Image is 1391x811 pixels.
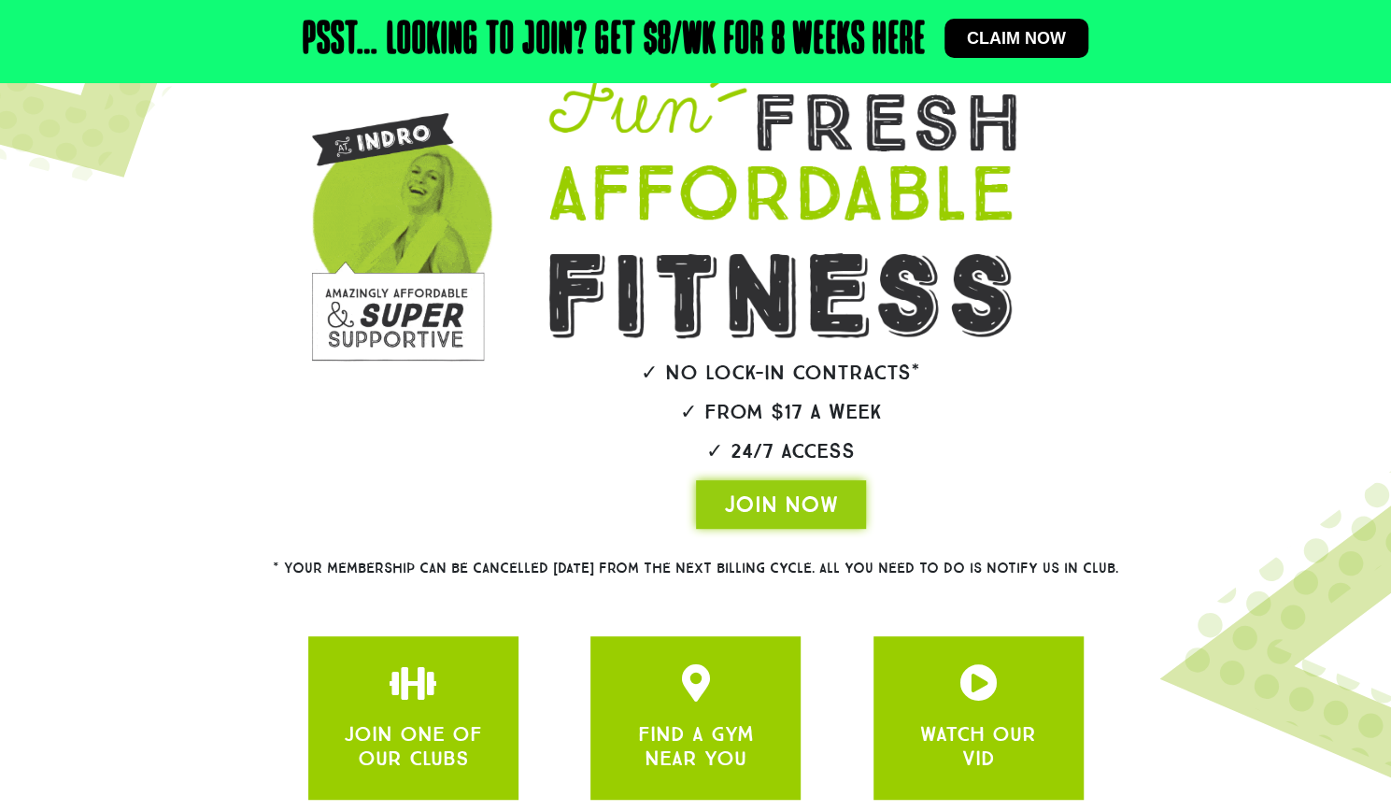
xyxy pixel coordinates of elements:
[303,19,926,64] h2: Psst… Looking to join? Get $8/wk for 8 weeks here
[492,363,1070,383] h2: ✓ No lock-in contracts*
[638,721,754,771] a: FIND A GYM NEAR YOU
[206,562,1186,576] h2: * Your membership can be cancelled [DATE] from the next billing cycle. All you need to do is noti...
[967,30,1066,47] span: Claim now
[492,402,1070,422] h2: ✓ From $17 a week
[492,441,1070,462] h2: ✓ 24/7 Access
[344,721,482,771] a: JOIN ONE OF OUR CLUBS
[696,480,866,529] a: JOIN NOW
[920,721,1036,771] a: WATCH OUR VID
[394,664,432,702] a: JOIN ONE OF OUR CLUBS
[677,664,715,702] a: JOIN ONE OF OUR CLUBS
[724,490,838,519] span: JOIN NOW
[944,19,1088,58] a: Claim now
[959,664,997,702] a: JOIN ONE OF OUR CLUBS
